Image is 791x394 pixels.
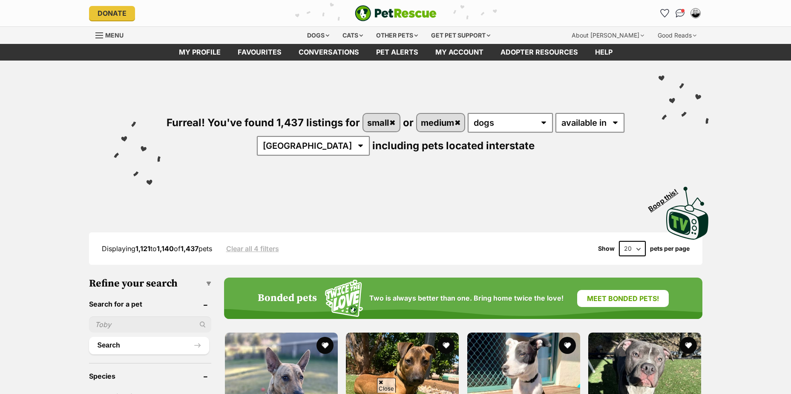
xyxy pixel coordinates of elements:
input: Toby [89,316,212,333]
button: favourite [680,337,697,354]
div: Good Reads [652,27,702,44]
button: My account [689,6,702,20]
a: Boop this! [666,179,709,241]
span: Displaying to of pets [102,244,212,253]
div: Get pet support [425,27,496,44]
a: small [363,114,400,131]
span: Two is always better than one. Bring home twice the love! [369,294,564,302]
a: Help [587,44,621,61]
a: PetRescue [355,5,437,21]
ul: Account quick links [658,6,702,20]
a: Adopter resources [492,44,587,61]
strong: 1,437 [181,244,198,253]
button: Search [89,337,210,354]
div: Cats [337,27,369,44]
a: Favourites [229,44,290,61]
h4: Bonded pets [258,293,317,304]
strong: 1,121 [135,244,150,253]
strong: 1,140 [157,244,174,253]
label: pets per page [650,245,690,252]
header: Search for a pet [89,300,212,308]
a: conversations [290,44,368,61]
a: My profile [170,44,229,61]
a: Donate [89,6,135,20]
span: Menu [105,32,124,39]
img: PetRescue TV logo [666,187,709,240]
a: medium [417,114,465,131]
img: logo-e224e6f780fb5917bec1dbf3a21bbac754714ae5b6737aabdf751b685950b380.svg [355,5,437,21]
img: Erika profile pic [691,9,700,17]
span: Furreal! You've found 1,437 listings for [167,116,360,129]
a: Pet alerts [368,44,427,61]
span: or [403,116,414,129]
header: Species [89,372,212,380]
a: Clear all 4 filters [226,245,279,252]
a: Conversations [673,6,687,20]
div: Dogs [301,27,335,44]
button: favourite [316,337,334,354]
a: My account [427,44,492,61]
img: Squiggle [325,280,363,317]
span: including pets located interstate [372,139,535,152]
span: Show [598,245,615,252]
a: Meet bonded pets! [577,290,669,307]
div: About [PERSON_NAME] [566,27,650,44]
img: chat-41dd97257d64d25036548639549fe6c8038ab92f7586957e7f3b1b290dea8141.svg [676,9,685,17]
span: Boop this! [647,182,686,213]
span: Close [377,378,396,393]
div: Other pets [370,27,424,44]
a: Favourites [658,6,672,20]
button: favourite [438,337,455,354]
h3: Refine your search [89,278,212,290]
button: favourite [559,337,576,354]
a: Menu [95,27,129,42]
